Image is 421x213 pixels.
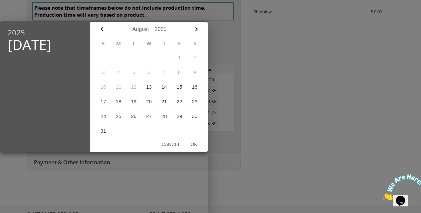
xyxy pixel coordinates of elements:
[156,109,172,124] button: 28
[96,124,111,138] button: 31
[111,94,126,109] button: 18
[156,94,172,109] button: 21
[126,109,141,124] button: 26
[185,138,202,150] button: Ok
[156,80,172,94] button: 14
[3,3,44,29] img: Chat attention grabber
[141,94,157,109] button: 20
[102,40,105,47] abbr: Sunday
[172,94,187,109] button: 22
[163,40,166,47] abbr: Thursday
[8,28,83,37] span: 2025
[380,171,421,203] iframe: chat widget
[172,80,187,94] button: 15
[96,94,111,109] button: 17
[156,138,185,150] button: Cancel
[187,80,202,94] button: 16
[187,109,202,124] button: 30
[132,40,135,47] abbr: Tuesday
[8,37,83,52] span: [DATE]
[96,109,111,124] button: 24
[111,109,126,124] button: 25
[141,80,157,94] button: 13
[116,40,121,47] abbr: Monday
[126,94,141,109] button: 19
[187,94,202,109] button: 23
[178,40,181,47] abbr: Friday
[193,40,196,47] abbr: Saturday
[141,109,157,124] button: 27
[146,40,151,47] abbr: Wednesday
[172,109,187,124] button: 29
